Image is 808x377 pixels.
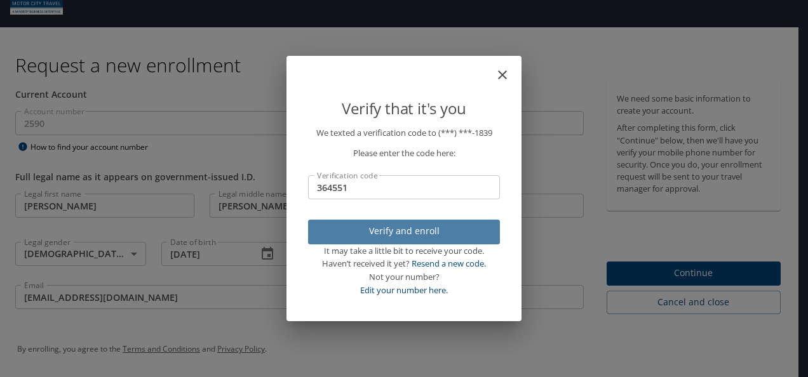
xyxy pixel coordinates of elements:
a: Edit your number here. [360,284,448,296]
a: Resend a new code. [412,258,486,269]
button: close [501,61,516,76]
p: We texted a verification code to (***) ***- 1839 [308,126,500,140]
div: Haven’t received it yet? [308,257,500,270]
span: Verify and enroll [318,223,490,239]
div: Not your number? [308,270,500,284]
div: It may take a little bit to receive your code. [308,244,500,258]
p: Please enter the code here: [308,147,500,160]
button: Verify and enroll [308,220,500,244]
p: Verify that it's you [308,96,500,121]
